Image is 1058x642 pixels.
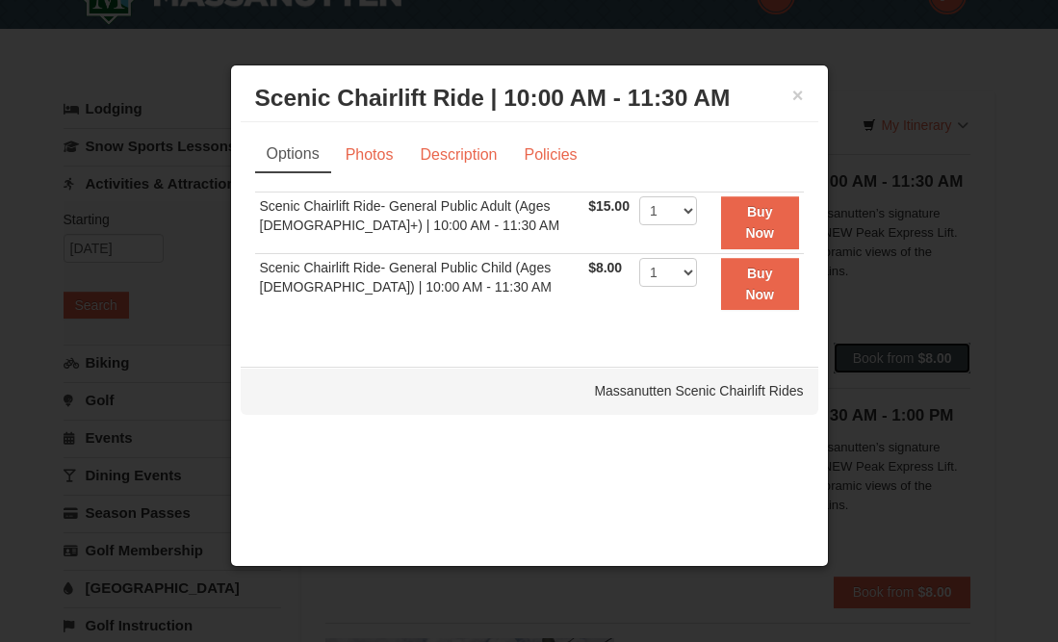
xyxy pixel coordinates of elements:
[721,258,799,311] button: Buy Now
[407,137,509,173] a: Description
[255,253,584,314] td: Scenic Chairlift Ride- General Public Child (Ages [DEMOGRAPHIC_DATA]) | 10:00 AM - 11:30 AM
[333,137,406,173] a: Photos
[721,196,799,249] button: Buy Now
[255,84,804,113] h3: Scenic Chairlift Ride | 10:00 AM - 11:30 AM
[255,192,584,253] td: Scenic Chairlift Ride- General Public Adult (Ages [DEMOGRAPHIC_DATA]+) | 10:00 AM - 11:30 AM
[588,260,622,275] span: $8.00
[745,204,774,241] strong: Buy Now
[745,266,774,302] strong: Buy Now
[588,198,630,214] span: $15.00
[792,86,804,105] button: ×
[241,367,818,415] div: Massanutten Scenic Chairlift Rides
[511,137,589,173] a: Policies
[255,137,331,173] a: Options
